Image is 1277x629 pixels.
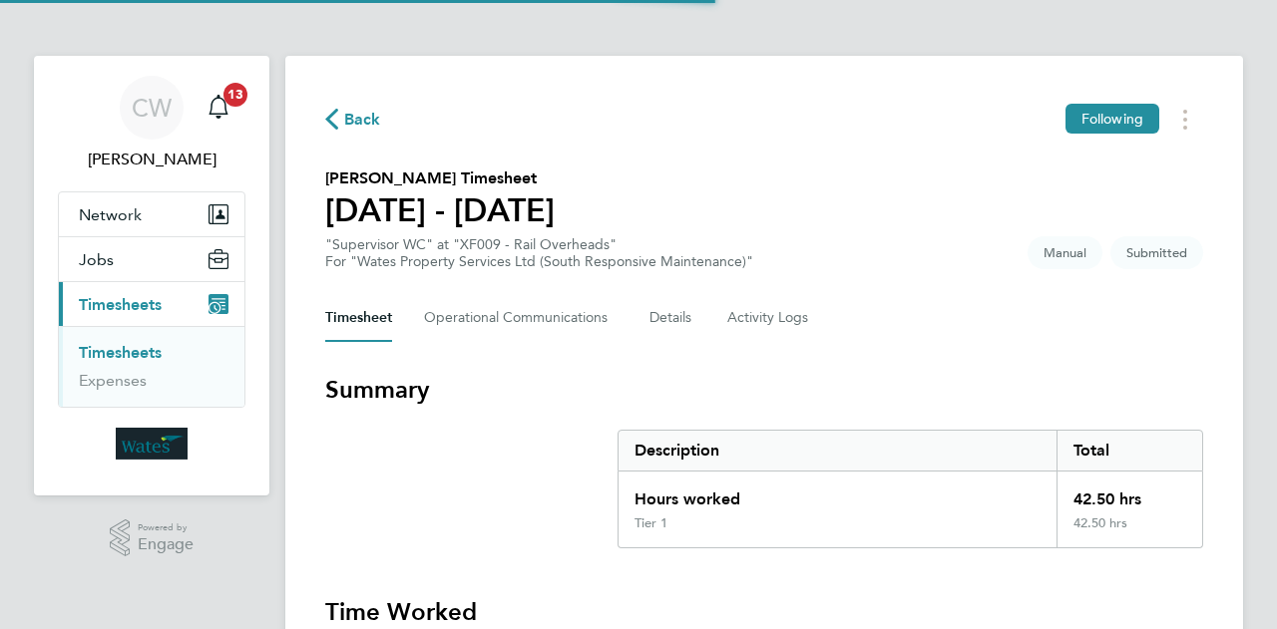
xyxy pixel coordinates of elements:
button: Back [325,107,381,132]
button: Timesheets Menu [1167,104,1203,135]
span: CW [132,95,172,121]
div: Total [1057,431,1202,471]
span: Back [344,108,381,132]
div: For "Wates Property Services Ltd (South Responsive Maintenance)" [325,253,753,270]
span: Timesheets [79,295,162,314]
span: Following [1081,110,1143,128]
span: This timesheet was manually created. [1028,236,1102,269]
div: Tier 1 [635,515,667,531]
span: Powered by [138,519,194,536]
a: Powered byEngage [110,519,195,557]
span: Engage [138,536,194,553]
a: Expenses [79,371,147,390]
button: Network [59,192,244,236]
div: 42.50 hrs [1057,472,1202,515]
button: Details [649,294,695,342]
nav: Main navigation [34,56,269,495]
span: 13 [223,83,247,107]
button: Operational Communications [424,294,618,342]
div: 42.50 hrs [1057,515,1202,547]
span: Christopher Watts [58,148,245,171]
h2: [PERSON_NAME] Timesheet [325,166,555,190]
button: Activity Logs [727,294,811,342]
a: 13 [199,76,238,140]
a: Timesheets [79,343,162,362]
div: Summary [618,430,1203,548]
h1: [DATE] - [DATE] [325,190,555,230]
h3: Time Worked [325,596,1203,628]
button: Timesheet [325,294,392,342]
button: Jobs [59,237,244,281]
h3: Summary [325,374,1203,406]
span: Network [79,205,142,224]
div: Timesheets [59,326,244,407]
div: "Supervisor WC" at "XF009 - Rail Overheads" [325,236,753,270]
a: Go to home page [58,428,245,460]
button: Following [1065,104,1159,134]
span: This timesheet is Submitted. [1110,236,1203,269]
button: Timesheets [59,282,244,326]
span: Jobs [79,250,114,269]
div: Hours worked [619,472,1057,515]
a: CW[PERSON_NAME] [58,76,245,171]
div: Description [619,431,1057,471]
img: wates-logo-retina.png [116,428,188,460]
